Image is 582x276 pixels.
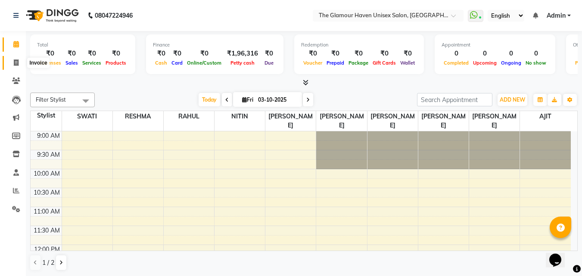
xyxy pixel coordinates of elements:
span: Products [103,60,128,66]
span: [PERSON_NAME] [469,111,520,131]
div: ₹0 [398,49,417,59]
span: NITIN [215,111,265,122]
span: Wallet [398,60,417,66]
div: 11:00 AM [32,207,62,216]
span: Fri [240,96,255,103]
div: Finance [153,41,277,49]
div: 11:30 AM [32,226,62,235]
div: Total [37,41,128,49]
div: ₹0 [324,49,346,59]
span: Prepaid [324,60,346,66]
iframe: chat widget [546,242,573,267]
span: Voucher [301,60,324,66]
div: 0 [471,49,499,59]
div: 10:00 AM [32,169,62,178]
span: Online/Custom [185,60,224,66]
div: ₹0 [37,49,63,59]
span: Package [346,60,370,66]
div: ₹0 [153,49,169,59]
span: Petty cash [228,60,257,66]
div: ₹0 [103,49,128,59]
div: 12:00 PM [32,245,62,254]
div: Invoice [27,58,49,68]
span: Completed [442,60,471,66]
input: 2025-10-03 [255,93,299,106]
div: Redemption [301,41,417,49]
div: ₹1,96,316 [224,49,261,59]
div: Appointment [442,41,548,49]
div: 0 [442,49,471,59]
span: Sales [63,60,80,66]
span: Today [199,93,220,106]
div: ₹0 [80,49,103,59]
span: ADD NEW [500,96,525,103]
span: Ongoing [499,60,523,66]
div: ₹0 [301,49,324,59]
div: 9:30 AM [35,150,62,159]
span: RESHMA [113,111,163,122]
span: No show [523,60,548,66]
div: 0 [523,49,548,59]
span: Filter Stylist [36,96,66,103]
div: 10:30 AM [32,188,62,197]
span: Admin [547,11,566,20]
span: Upcoming [471,60,499,66]
button: ADD NEW [498,94,527,106]
span: Gift Cards [370,60,398,66]
span: 1 / 2 [42,258,54,267]
div: 0 [499,49,523,59]
span: [PERSON_NAME] [316,111,367,131]
div: ₹0 [261,49,277,59]
span: Cash [153,60,169,66]
div: ₹0 [185,49,224,59]
span: SWATI [62,111,112,122]
span: AJIT [520,111,571,122]
div: ₹0 [346,49,370,59]
span: [PERSON_NAME] [265,111,316,131]
span: Services [80,60,103,66]
span: Due [262,60,276,66]
img: logo [22,3,81,28]
span: Card [169,60,185,66]
span: [PERSON_NAME] [367,111,418,131]
span: [PERSON_NAME] [418,111,469,131]
div: Stylist [31,111,62,120]
div: ₹0 [63,49,80,59]
div: 9:00 AM [35,131,62,140]
input: Search Appointment [417,93,492,106]
span: RAHUL [164,111,214,122]
b: 08047224946 [95,3,133,28]
div: ₹0 [370,49,398,59]
div: ₹0 [169,49,185,59]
